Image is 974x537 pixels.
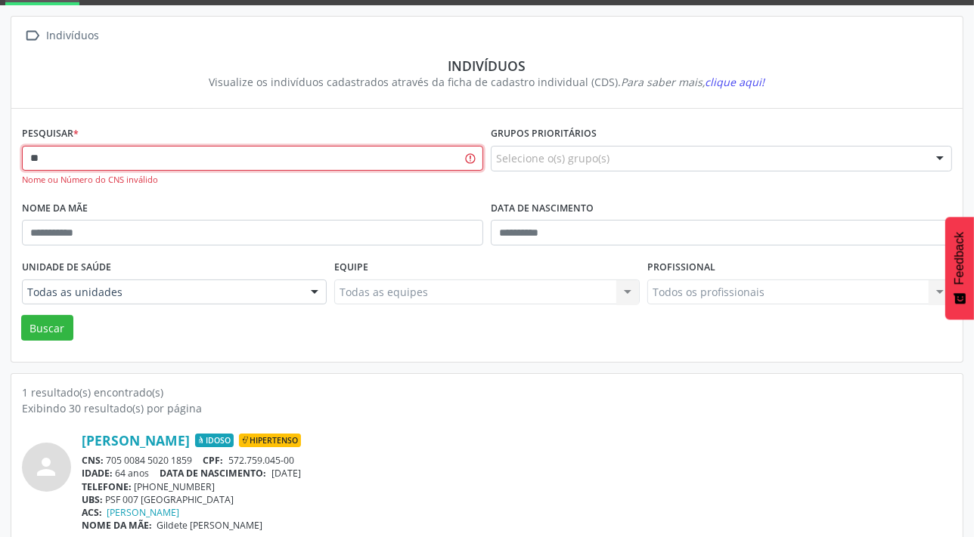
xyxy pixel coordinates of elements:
label: Pesquisar [22,122,79,146]
span: TELEFONE: [82,480,132,493]
span: Gildete [PERSON_NAME] [157,519,263,532]
span: Feedback [953,232,966,285]
button: Feedback - Mostrar pesquisa [945,217,974,319]
a: [PERSON_NAME] [107,506,180,519]
i: Para saber mais, [622,75,765,89]
a: [PERSON_NAME] [82,432,190,449]
span: CNS: [82,454,104,467]
span: DATA DE NASCIMENTO: [160,467,267,480]
span: Hipertenso [239,434,301,447]
span: NOME DA MÃE: [82,519,152,532]
label: Data de nascimento [491,197,594,221]
div: Visualize os indivíduos cadastrados através da ficha de cadastro individual (CDS). [33,74,941,90]
label: Equipe [334,256,368,279]
span: [DATE] [271,467,301,480]
i:  [22,25,44,47]
label: Nome da mãe [22,197,88,221]
a:  Indivíduos [22,25,102,47]
span: Todas as unidades [27,285,296,300]
div: Exibindo 30 resultado(s) por página [22,400,952,416]
div: 705 0084 5020 1859 [82,454,952,467]
div: Indivíduos [44,25,102,47]
div: 64 anos [82,467,952,480]
label: Unidade de saúde [22,256,111,279]
span: clique aqui! [706,75,765,89]
div: 1 resultado(s) encontrado(s) [22,384,952,400]
label: Grupos prioritários [491,122,597,146]
label: Profissional [647,256,715,279]
span: IDADE: [82,467,113,480]
span: ACS: [82,506,102,519]
div: PSF 007 [GEOGRAPHIC_DATA] [82,493,952,506]
div: [PHONE_NUMBER] [82,480,952,493]
span: UBS: [82,493,103,506]
i: person [33,453,60,480]
div: Nome ou Número do CNS inválido [22,174,483,187]
span: Selecione o(s) grupo(s) [496,150,610,166]
div: Indivíduos [33,57,941,74]
button: Buscar [21,315,73,341]
span: Idoso [195,434,234,447]
span: CPF: [203,454,224,467]
span: 572.759.045-00 [228,454,294,467]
